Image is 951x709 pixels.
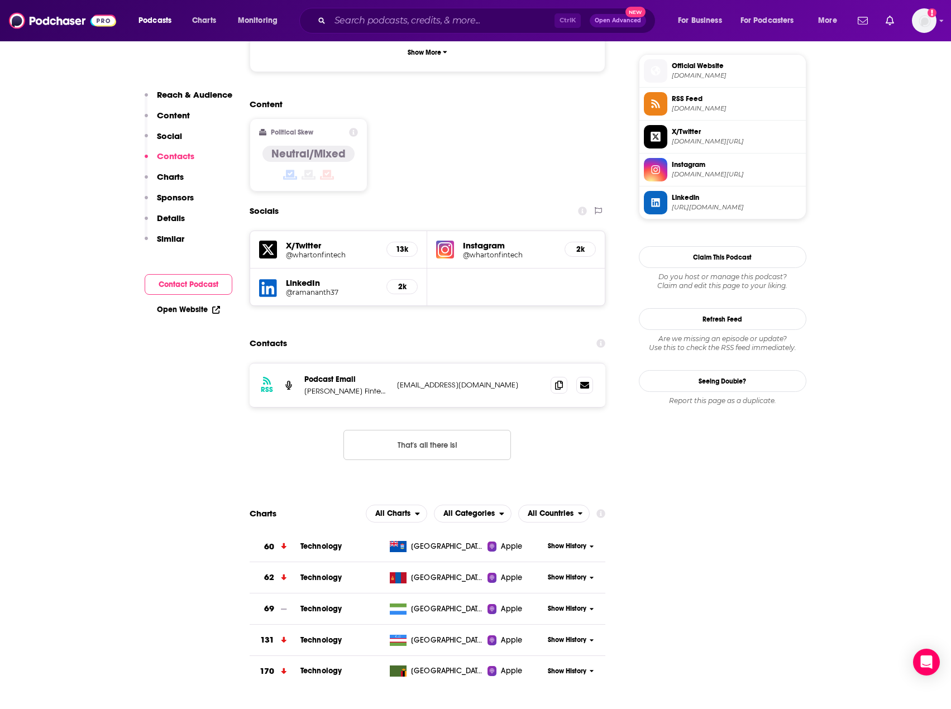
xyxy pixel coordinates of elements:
button: Refresh Feed [639,308,806,330]
h2: Socials [250,200,279,222]
p: Details [157,213,185,223]
h2: Contacts [250,333,287,354]
h3: 131 [260,634,274,646]
span: Sierra Leone [411,603,484,615]
h2: Categories [434,505,512,523]
span: Apple [501,541,522,552]
span: Show History [548,542,586,551]
button: Similar [145,233,184,254]
a: [GEOGRAPHIC_DATA] [385,665,488,677]
a: Apple [488,541,544,552]
h4: Neutral/Mixed [271,147,346,161]
p: Content [157,110,190,121]
p: Similar [157,233,184,244]
a: Technology [300,666,342,676]
h5: X/Twitter [286,240,378,251]
a: Show notifications dropdown [881,11,899,30]
span: Charts [192,13,216,28]
span: All Charts [375,510,410,518]
a: @whartonfintech [463,251,556,259]
a: Open Website [157,305,220,314]
button: Charts [145,171,184,192]
button: Nothing here. [343,430,511,460]
span: Zambia [411,665,484,677]
span: whartonfintech.org [672,71,801,80]
p: Podcast Email [304,375,388,384]
span: New [625,7,646,17]
button: Social [145,131,182,151]
div: Search podcasts, credits, & more... [310,8,666,33]
span: All Countries [528,510,574,518]
div: Are we missing an episode or update? Use this to check the RSS feed immediately. [639,334,806,352]
a: Apple [488,572,544,583]
a: Technology [300,542,342,551]
span: Ctrl K [555,13,581,28]
img: iconImage [436,241,454,258]
button: Details [145,213,185,233]
a: Apple [488,603,544,615]
p: Social [157,131,182,141]
span: Apple [501,603,522,615]
button: Show History [544,635,598,645]
a: @whartonfintech [286,251,378,259]
a: Show notifications dropdown [853,11,872,30]
button: Content [145,110,190,131]
a: 62 [250,562,300,593]
button: open menu [733,12,810,30]
button: open menu [230,12,292,30]
svg: Add a profile image [928,8,936,17]
a: [GEOGRAPHIC_DATA] [385,572,488,583]
h5: LinkedIn [286,277,378,288]
button: Show History [544,573,598,582]
a: [GEOGRAPHIC_DATA] [385,541,488,552]
span: Cayman Islands [411,541,484,552]
span: Apple [501,572,522,583]
h5: 2k [396,282,408,291]
a: [GEOGRAPHIC_DATA] [385,603,488,615]
button: Show History [544,604,598,614]
h5: 2k [574,245,586,254]
img: User Profile [912,8,936,33]
a: Official Website[DOMAIN_NAME] [644,59,801,83]
img: Podchaser - Follow, Share and Rate Podcasts [9,10,116,31]
a: 69 [250,593,300,624]
a: 60 [250,531,300,562]
p: [EMAIL_ADDRESS][DOMAIN_NAME] [397,380,542,390]
button: open menu [670,12,736,30]
a: Instagram[DOMAIN_NAME][URL] [644,158,801,181]
button: open menu [131,12,186,30]
span: https://www.linkedin.com/in/ramananth37 [672,203,801,212]
h2: Content [250,99,597,109]
a: 170 [250,656,300,687]
span: twitter.com/whartonfintech [672,137,801,146]
h2: Charts [250,508,276,519]
h3: 69 [264,602,274,615]
p: Sponsors [157,192,194,203]
span: Logged in as mresewehr [912,8,936,33]
a: @ramananth37 [286,288,378,296]
a: 131 [250,625,300,655]
h3: 60 [264,540,274,553]
span: Instagram [672,160,801,170]
span: X/Twitter [672,127,801,137]
span: Podcasts [138,13,171,28]
a: Apple [488,665,544,677]
span: More [818,13,837,28]
button: Show History [544,667,598,676]
span: Monitoring [238,13,278,28]
h5: 13k [396,245,408,254]
button: Claim This Podcast [639,246,806,268]
a: Technology [300,604,342,614]
a: Charts [185,12,223,30]
button: Contacts [145,151,194,171]
a: RSS Feed[DOMAIN_NAME] [644,92,801,116]
a: Technology [300,635,342,645]
span: Show History [548,604,586,614]
p: Charts [157,171,184,182]
button: Contact Podcast [145,274,232,295]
